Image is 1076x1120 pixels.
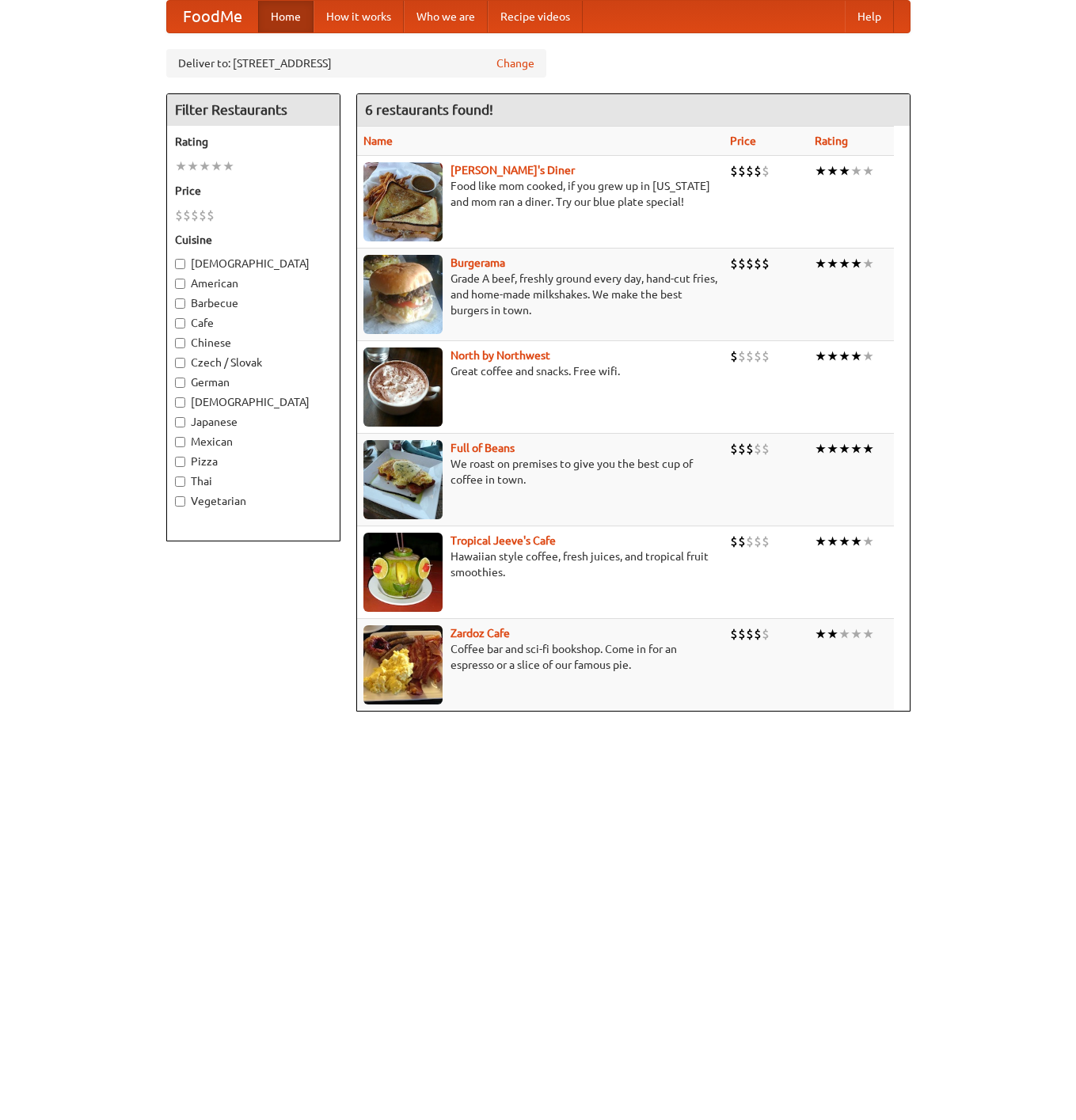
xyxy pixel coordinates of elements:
[746,255,754,272] li: $
[175,417,185,427] input: Japanese
[451,256,505,269] a: Burgerama
[175,295,332,311] label: Barbecue
[827,440,838,457] li: ★
[363,255,443,334] img: burgerama.jpg
[363,641,717,673] p: Coffee bar and sci-fi bookshop. Come in for an espresso or a slice of our famous pie.
[363,178,717,210] p: Food like mom cooked, if you grew up in [US_STATE] and mom ran a diner. Try our blue plate special!
[175,279,185,289] input: American
[175,473,332,489] label: Thai
[363,533,443,612] img: jeeves.jpg
[746,347,754,365] li: $
[730,255,738,272] li: $
[175,158,187,175] li: ★
[451,442,515,454] b: Full of Beans
[738,347,746,365] li: $
[746,162,754,180] li: $
[175,378,185,388] input: German
[754,440,762,457] li: $
[363,347,443,427] img: north.jpg
[166,49,546,78] div: Deliver to: [STREET_ADDRESS]
[762,347,770,365] li: $
[838,162,850,180] li: ★
[730,440,738,457] li: $
[762,255,770,272] li: $
[314,1,404,32] a: How it works
[222,158,234,175] li: ★
[838,625,850,643] li: ★
[738,440,746,457] li: $
[827,625,838,643] li: ★
[363,363,717,379] p: Great coffee and snacks. Free wifi.
[191,207,199,224] li: $
[862,440,874,457] li: ★
[738,255,746,272] li: $
[862,533,874,550] li: ★
[175,355,332,370] label: Czech / Slovak
[404,1,488,32] a: Who we are
[746,625,754,643] li: $
[175,134,332,150] h5: Rating
[862,625,874,643] li: ★
[451,164,575,177] a: [PERSON_NAME]'s Diner
[815,533,827,550] li: ★
[815,625,827,643] li: ★
[815,347,827,365] li: ★
[175,318,185,328] input: Cafe
[175,315,332,331] label: Cafe
[815,255,827,272] li: ★
[175,259,185,269] input: [DEMOGRAPHIC_DATA]
[762,625,770,643] li: $
[363,271,717,318] p: Grade A beef, freshly ground every day, hand-cut fries, and home-made milkshakes. We make the bes...
[175,394,332,410] label: [DEMOGRAPHIC_DATA]
[845,1,894,32] a: Help
[496,55,534,71] a: Change
[183,207,191,224] li: $
[827,255,838,272] li: ★
[175,496,185,507] input: Vegetarian
[746,533,754,550] li: $
[199,158,211,175] li: ★
[451,534,556,547] b: Tropical Jeeve's Cafe
[862,162,874,180] li: ★
[754,255,762,272] li: $
[451,349,550,362] a: North by Northwest
[754,625,762,643] li: $
[175,493,332,509] label: Vegetarian
[175,434,332,450] label: Mexican
[827,162,838,180] li: ★
[365,102,493,117] ng-pluralize: 6 restaurants found!
[762,533,770,550] li: $
[754,162,762,180] li: $
[175,454,332,469] label: Pizza
[175,358,185,368] input: Czech / Slovak
[838,347,850,365] li: ★
[363,162,443,241] img: sallys.jpg
[850,625,862,643] li: ★
[175,437,185,447] input: Mexican
[754,347,762,365] li: $
[738,625,746,643] li: $
[730,162,738,180] li: $
[187,158,199,175] li: ★
[850,440,862,457] li: ★
[850,255,862,272] li: ★
[175,275,332,291] label: American
[862,255,874,272] li: ★
[363,135,393,147] a: Name
[815,162,827,180] li: ★
[815,135,848,147] a: Rating
[730,347,738,365] li: $
[207,207,215,224] li: $
[175,298,185,309] input: Barbecue
[488,1,583,32] a: Recipe videos
[730,625,738,643] li: $
[838,440,850,457] li: ★
[730,533,738,550] li: $
[746,440,754,457] li: $
[850,347,862,365] li: ★
[175,338,185,348] input: Chinese
[730,135,756,147] a: Price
